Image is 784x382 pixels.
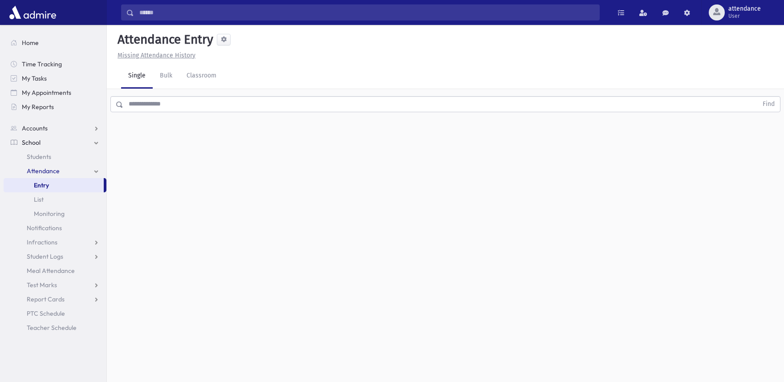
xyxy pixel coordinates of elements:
span: attendance [728,5,761,12]
span: PTC Schedule [27,309,65,317]
a: Accounts [4,121,106,135]
span: List [34,195,44,203]
a: My Appointments [4,85,106,100]
u: Missing Attendance History [118,52,195,59]
a: Single [121,64,153,89]
a: Monitoring [4,207,106,221]
span: Time Tracking [22,60,62,68]
span: Monitoring [34,210,65,218]
span: My Reports [22,103,54,111]
span: Students [27,153,51,161]
img: AdmirePro [7,4,58,21]
a: Students [4,150,106,164]
a: Notifications [4,221,106,235]
input: Search [134,4,599,20]
a: Infractions [4,235,106,249]
a: Missing Attendance History [114,52,195,59]
span: User [728,12,761,20]
a: Attendance [4,164,106,178]
a: Teacher Schedule [4,321,106,335]
a: School [4,135,106,150]
span: Report Cards [27,295,65,303]
span: Meal Attendance [27,267,75,275]
a: Meal Attendance [4,264,106,278]
h5: Attendance Entry [114,32,213,47]
a: Student Logs [4,249,106,264]
span: Notifications [27,224,62,232]
a: PTC Schedule [4,306,106,321]
button: Find [757,97,780,112]
a: List [4,192,106,207]
span: Entry [34,181,49,189]
a: Test Marks [4,278,106,292]
span: Home [22,39,39,47]
span: Infractions [27,238,57,246]
span: Attendance [27,167,60,175]
a: Bulk [153,64,179,89]
a: Entry [4,178,104,192]
a: My Tasks [4,71,106,85]
span: My Appointments [22,89,71,97]
a: My Reports [4,100,106,114]
span: My Tasks [22,74,47,82]
span: Accounts [22,124,48,132]
span: Student Logs [27,252,63,260]
span: Test Marks [27,281,57,289]
a: Classroom [179,64,223,89]
span: Teacher Schedule [27,324,77,332]
span: School [22,138,41,146]
a: Home [4,36,106,50]
a: Report Cards [4,292,106,306]
a: Time Tracking [4,57,106,71]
